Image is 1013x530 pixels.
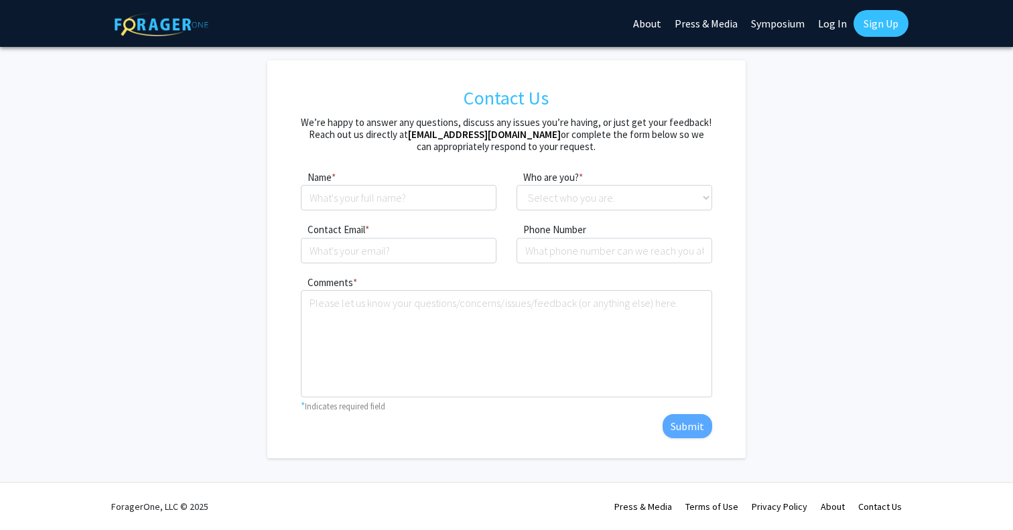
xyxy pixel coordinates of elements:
[408,128,561,141] a: [EMAIL_ADDRESS][DOMAIN_NAME]
[301,80,712,117] h1: Contact Us
[301,275,353,291] label: Comments
[517,170,579,186] label: Who are you?
[517,222,586,238] label: Phone Number
[305,401,385,411] small: Indicates required field
[301,117,712,153] h5: We’re happy to answer any questions, discuss any issues you’re having, or just get your feedback!...
[614,501,672,513] a: Press & Media
[301,238,496,263] input: What's your email?
[685,501,738,513] a: Terms of Use
[663,414,712,438] button: Submit
[111,483,208,530] div: ForagerOne, LLC © 2025
[858,501,902,513] a: Contact Us
[854,10,908,37] a: Sign Up
[517,238,712,263] input: What phone number can we reach you at?
[301,185,496,210] input: What's your full name?
[301,222,365,238] label: Contact Email
[115,13,208,36] img: ForagerOne Logo
[301,170,332,186] label: Name
[752,501,807,513] a: Privacy Policy
[821,501,845,513] a: About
